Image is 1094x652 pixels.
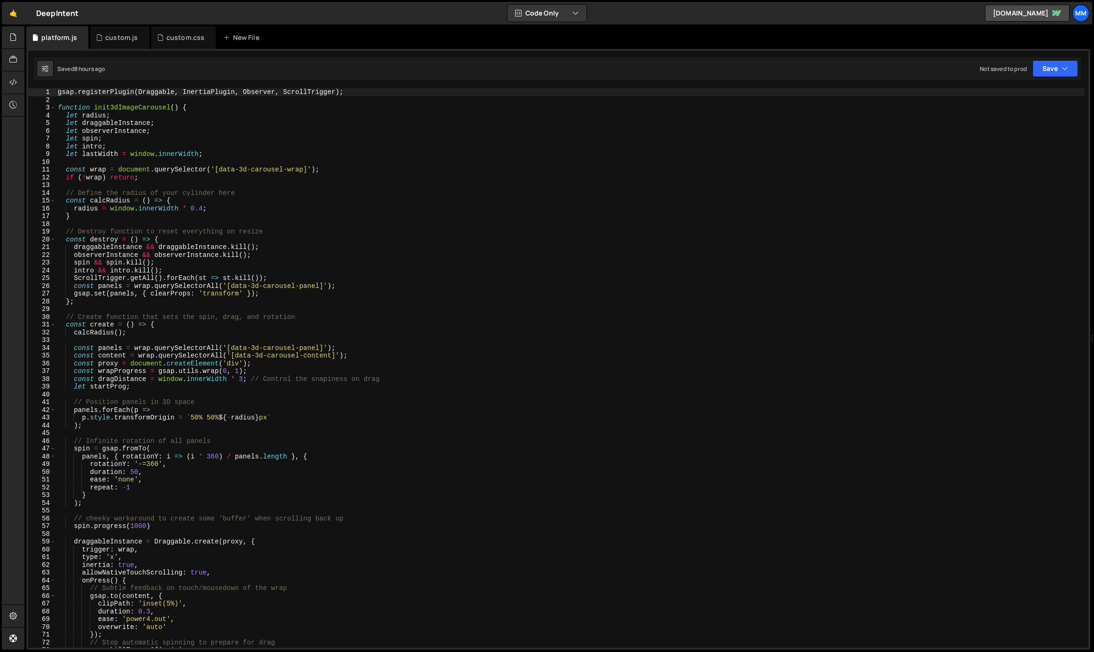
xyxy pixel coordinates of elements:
[28,212,56,220] div: 17
[28,491,56,499] div: 53
[28,135,56,143] div: 7
[28,96,56,104] div: 2
[28,174,56,182] div: 12
[28,375,56,383] div: 38
[28,592,56,600] div: 66
[28,282,56,290] div: 26
[28,507,56,515] div: 55
[28,468,56,476] div: 50
[28,484,56,492] div: 52
[508,5,586,22] button: Code Only
[28,367,56,375] div: 37
[223,33,263,42] div: New File
[28,166,56,174] div: 11
[28,228,56,236] div: 19
[28,530,56,538] div: 58
[28,538,56,546] div: 59
[57,65,105,73] div: Saved
[28,398,56,406] div: 41
[28,197,56,205] div: 15
[28,383,56,391] div: 39
[28,220,56,228] div: 18
[36,8,79,19] div: DeepIntent
[28,460,56,468] div: 49
[28,274,56,282] div: 25
[28,259,56,267] div: 23
[28,445,56,453] div: 47
[28,623,56,631] div: 70
[28,127,56,135] div: 6
[28,615,56,623] div: 69
[28,205,56,213] div: 16
[28,336,56,344] div: 33
[28,112,56,120] div: 4
[28,391,56,399] div: 40
[28,313,56,321] div: 30
[28,561,56,569] div: 62
[28,429,56,437] div: 45
[28,329,56,337] div: 32
[28,158,56,166] div: 10
[1032,60,1078,77] button: Save
[28,181,56,189] div: 13
[2,2,25,24] a: 🤙
[28,189,56,197] div: 14
[28,298,56,306] div: 28
[985,5,1070,22] a: [DOMAIN_NAME]
[28,150,56,158] div: 9
[28,584,56,592] div: 65
[28,631,56,639] div: 71
[28,476,56,484] div: 51
[41,33,77,42] div: platform.js
[28,577,56,585] div: 64
[28,608,56,616] div: 68
[28,422,56,430] div: 44
[28,267,56,275] div: 24
[28,522,56,530] div: 57
[28,569,56,577] div: 63
[28,515,56,523] div: 56
[166,33,205,42] div: custom.css
[28,104,56,112] div: 3
[28,305,56,313] div: 29
[28,499,56,507] div: 54
[980,65,1027,73] div: Not saved to prod
[28,290,56,298] div: 27
[28,88,56,96] div: 1
[28,352,56,360] div: 35
[28,119,56,127] div: 5
[28,600,56,608] div: 67
[105,33,138,42] div: custom.js
[28,243,56,251] div: 21
[28,406,56,414] div: 42
[28,321,56,329] div: 31
[28,236,56,244] div: 20
[28,344,56,352] div: 34
[28,453,56,461] div: 48
[28,251,56,259] div: 22
[28,639,56,647] div: 72
[28,546,56,554] div: 60
[28,437,56,445] div: 46
[28,553,56,561] div: 61
[74,65,105,73] div: 8 hours ago
[28,143,56,151] div: 8
[1072,5,1089,22] a: mm
[28,414,56,422] div: 43
[28,360,56,368] div: 36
